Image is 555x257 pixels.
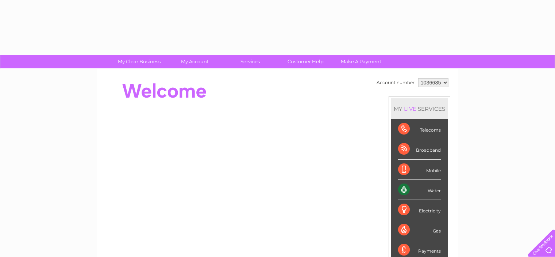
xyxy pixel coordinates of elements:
div: LIVE [402,105,418,112]
div: Mobile [398,160,441,180]
div: Gas [398,220,441,240]
div: Broadband [398,139,441,159]
a: Services [220,55,280,68]
a: My Clear Business [109,55,169,68]
a: Make A Payment [331,55,391,68]
div: Telecoms [398,119,441,139]
td: Account number [375,76,416,89]
a: My Account [165,55,225,68]
div: Electricity [398,200,441,220]
a: Customer Help [275,55,336,68]
div: MY SERVICES [391,98,448,119]
div: Water [398,180,441,200]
